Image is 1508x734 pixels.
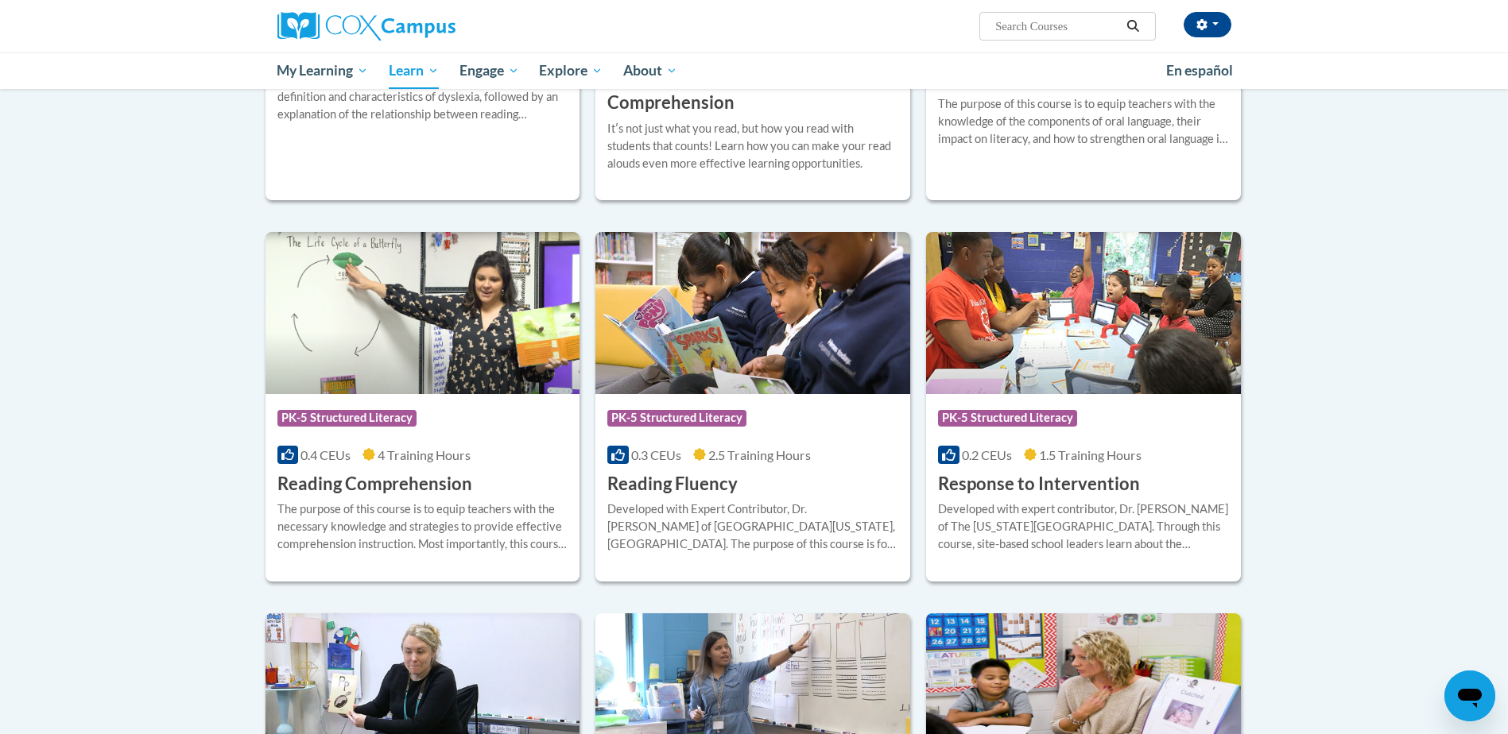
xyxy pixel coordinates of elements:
[254,52,1255,89] div: Main menu
[962,447,1012,462] span: 0.2 CEUs
[607,120,898,172] div: Itʹs not just what you read, but how you read with students that counts! Learn how you can make y...
[267,52,379,89] a: My Learning
[595,232,910,581] a: Course LogoPK-5 Structured Literacy0.3 CEUs2.5 Training Hours Reading FluencyDeveloped with Exper...
[529,52,613,89] a: Explore
[277,410,417,426] span: PK-5 Structured Literacy
[926,232,1241,581] a: Course LogoPK-5 Structured Literacy0.2 CEUs1.5 Training Hours Response to InterventionDeveloped w...
[938,472,1140,496] h3: Response to Intervention
[607,472,738,496] h3: Reading Fluency
[378,447,471,462] span: 4 Training Hours
[266,232,580,581] a: Course LogoPK-5 Structured Literacy0.4 CEUs4 Training Hours Reading ComprehensionThe purpose of t...
[1166,62,1233,79] span: En español
[607,500,898,553] div: Developed with Expert Contributor, Dr. [PERSON_NAME] of [GEOGRAPHIC_DATA][US_STATE], [GEOGRAPHIC_...
[277,472,472,496] h3: Reading Comprehension
[266,232,580,394] img: Course Logo
[631,447,681,462] span: 0.3 CEUs
[277,500,568,553] div: The purpose of this course is to equip teachers with the necessary knowledge and strategies to pr...
[595,232,910,394] img: Course Logo
[378,52,449,89] a: Learn
[277,71,568,123] div: This four-part video series begins with an overview of the definition and characteristics of dysl...
[277,12,580,41] a: Cox Campus
[926,232,1241,394] img: Course Logo
[459,61,519,80] span: Engage
[1184,12,1231,37] button: Account Settings
[613,52,688,89] a: About
[300,447,351,462] span: 0.4 CEUs
[277,61,368,80] span: My Learning
[623,61,677,80] span: About
[1121,17,1145,36] button: Search
[449,52,529,89] a: Engage
[938,410,1077,426] span: PK-5 Structured Literacy
[1444,670,1495,721] iframe: Button to launch messaging window
[389,61,439,80] span: Learn
[1156,54,1243,87] a: En español
[607,410,746,426] span: PK-5 Structured Literacy
[938,95,1229,148] div: The purpose of this course is to equip teachers with the knowledge of the components of oral lang...
[277,12,456,41] img: Cox Campus
[539,61,603,80] span: Explore
[994,17,1121,36] input: Search Courses
[938,500,1229,553] div: Developed with expert contributor, Dr. [PERSON_NAME] of The [US_STATE][GEOGRAPHIC_DATA]. Through ...
[1039,447,1142,462] span: 1.5 Training Hours
[708,447,811,462] span: 2.5 Training Hours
